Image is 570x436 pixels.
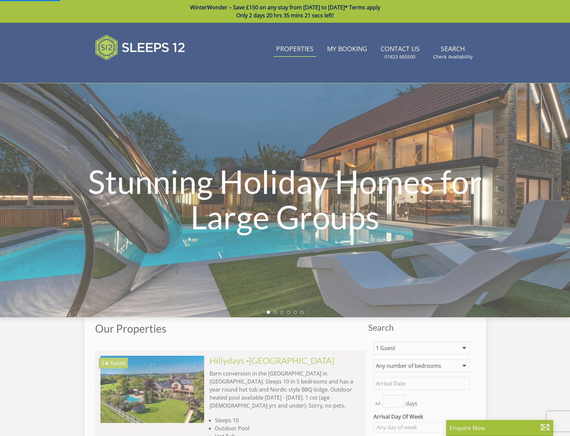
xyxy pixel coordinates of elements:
a: Contact Us01823 665500 [378,42,422,64]
h1: Our Properties [95,323,365,334]
span: Rated [110,359,125,367]
div: Combobox [374,422,470,432]
iframe: Customer reviews powered by Trustpilot [92,68,162,74]
span: Search [368,323,475,332]
p: Barn conversion in the [GEOGRAPHIC_DATA] in [GEOGRAPHIC_DATA]. Sleeps 10 in 5 bedrooms and has a ... [210,369,360,410]
small: Check Availability [433,53,473,60]
small: 01823 665500 [385,53,415,60]
img: hillydays-holiday-home-accommodation-devon-sleeping-10.original.jpg [100,356,204,423]
img: Sleeps 12 [95,31,185,64]
a: [GEOGRAPHIC_DATA] [249,355,334,365]
input: Arrival Date [374,377,470,390]
span: days [404,400,419,408]
label: Arrival Day Of Week [374,413,470,421]
span: +/- [374,400,383,408]
a: 5★ Rated [100,356,204,423]
a: My Booking [324,42,370,57]
span: Only 2 days 20 hrs 35 mins 21 secs left! [236,12,334,19]
h1: Stunning Holiday Homes for Large Groups [85,150,484,248]
span: - [246,355,334,365]
a: SearchCheck Availability [430,42,475,64]
div: Any day of week [375,424,462,431]
span: Hillydays has a 5 star rating under the Quality in Tourism Scheme [101,359,109,367]
p: Enquire Now [450,423,550,432]
li: Sleeps 10 [215,416,360,424]
a: Hillydays [210,355,244,365]
li: Outdoor Pool [215,424,360,432]
a: Properties [273,42,316,57]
